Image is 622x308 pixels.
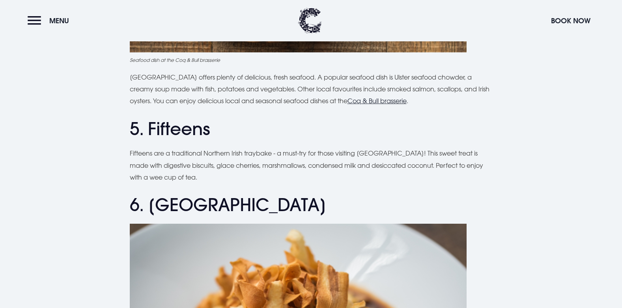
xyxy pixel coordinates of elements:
[130,56,493,63] figcaption: Seafood dish at the Coq & Bull brasserie
[28,12,73,29] button: Menu
[130,71,493,107] p: [GEOGRAPHIC_DATA] offers plenty of delicious, fresh seafood. A popular seafood dish is Ulster sea...
[347,97,407,105] a: Coq & Bull brasserie
[49,16,69,25] span: Menu
[130,195,493,215] h2: 6. [GEOGRAPHIC_DATA]
[547,12,594,29] button: Book Now
[130,119,493,139] h2: 5. Fifteens
[298,8,322,33] img: Clandeboye Lodge
[130,147,493,183] p: Fifteens are a traditional Northern Irish traybake - a must-try for those visiting [GEOGRAPHIC_DA...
